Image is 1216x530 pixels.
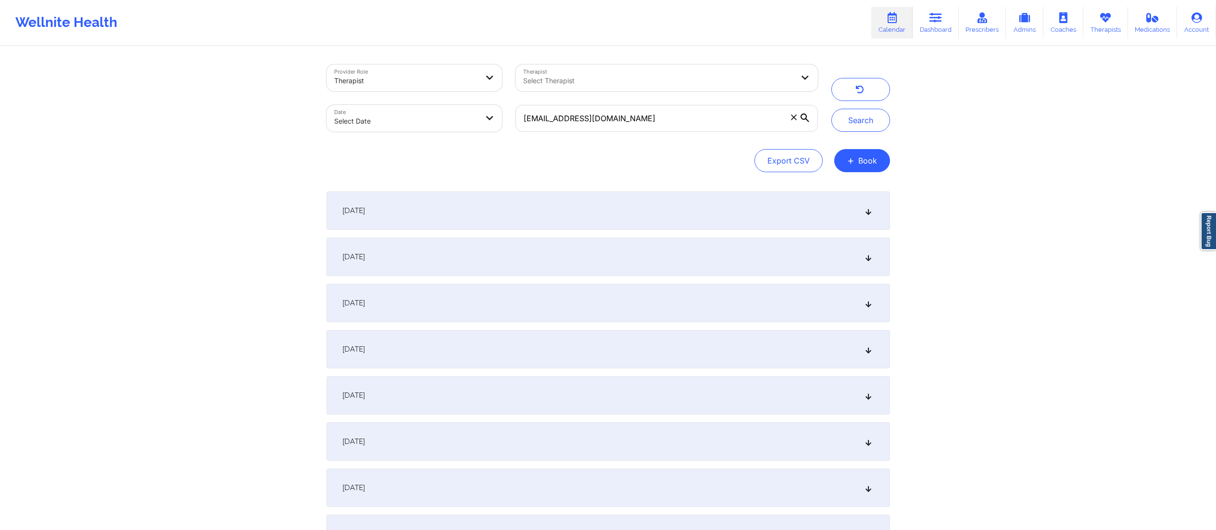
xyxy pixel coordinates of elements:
span: [DATE] [342,483,365,492]
span: [DATE] [342,391,365,400]
a: Coaches [1043,7,1083,38]
button: Search [831,109,890,132]
button: +Book [834,149,890,172]
span: [DATE] [342,298,365,308]
a: Dashboard [913,7,959,38]
a: Medications [1128,7,1178,38]
a: Account [1177,7,1216,38]
span: [DATE] [342,206,365,215]
div: Select Date [334,111,478,132]
a: Report Bug [1201,212,1216,250]
button: Export CSV [754,149,823,172]
a: Calendar [871,7,913,38]
span: [DATE] [342,252,365,262]
span: [DATE] [342,437,365,446]
span: [DATE] [342,344,365,354]
div: Therapist [334,70,478,91]
a: Prescribers [959,7,1006,38]
span: + [847,158,854,163]
a: Admins [1006,7,1043,38]
input: Search by patient email [515,105,817,132]
a: Therapists [1083,7,1128,38]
